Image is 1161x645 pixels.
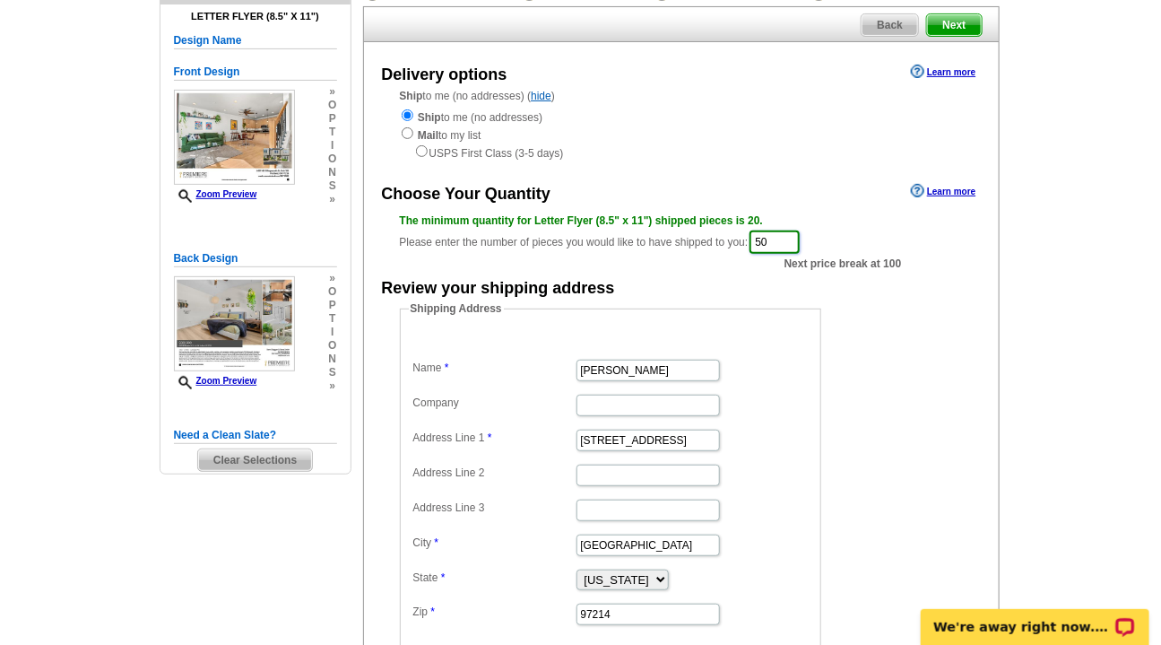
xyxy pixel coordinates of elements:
span: o [328,99,336,112]
h4: Letter Flyer (8.5" x 11") [174,11,337,22]
span: o [328,339,336,353]
img: small-thumb.jpg [174,276,295,371]
strong: Mail [418,129,438,142]
div: USPS First Class (3-5 days) [400,144,963,161]
span: n [328,353,336,366]
span: o [328,285,336,299]
div: to me (no addresses) to my list [400,108,963,161]
label: Name [413,360,575,376]
strong: Ship [418,111,441,124]
div: Please enter the number of pieces you would like to have shipped to you: [400,213,963,256]
span: Next price break at 100 [784,256,902,272]
label: Address Line 2 [413,465,575,481]
span: p [328,299,336,312]
span: s [328,179,336,193]
label: Address Line 3 [413,500,575,516]
label: Address Line 1 [413,430,575,446]
span: t [328,312,336,326]
h5: Back Design [174,250,337,267]
label: Zip [413,604,575,620]
span: Back [862,14,918,36]
span: » [328,193,336,206]
label: State [413,570,575,586]
a: hide [531,90,551,102]
img: small-thumb.jpg [174,90,295,185]
h5: Front Design [174,64,337,81]
span: s [328,366,336,379]
span: » [328,85,336,99]
legend: Shipping Address [409,301,504,317]
span: i [328,139,336,153]
span: Next [927,14,981,36]
a: Learn more [911,184,975,198]
a: Zoom Preview [174,189,257,199]
strong: Ship [400,90,423,102]
h5: Need a Clean Slate? [174,427,337,444]
span: » [328,379,336,393]
span: o [328,153,336,166]
a: Learn more [911,65,975,79]
span: t [328,126,336,139]
label: City [413,535,575,551]
span: n [328,166,336,179]
iframe: LiveChat chat widget [909,588,1161,645]
span: Clear Selections [198,449,312,471]
div: The minimum quantity for Letter Flyer (8.5" x 11") shipped pieces is 20. [400,213,963,229]
label: Company [413,395,575,411]
div: to me (no addresses) ( ) [364,88,999,161]
h5: Design Name [174,32,337,49]
span: i [328,326,336,339]
div: Delivery options [382,63,507,87]
span: » [328,272,336,285]
a: Back [861,13,919,37]
span: p [328,112,336,126]
a: Zoom Preview [174,376,257,386]
div: Choose Your Quantity [382,182,550,206]
div: Review your shipping address [382,276,615,301]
